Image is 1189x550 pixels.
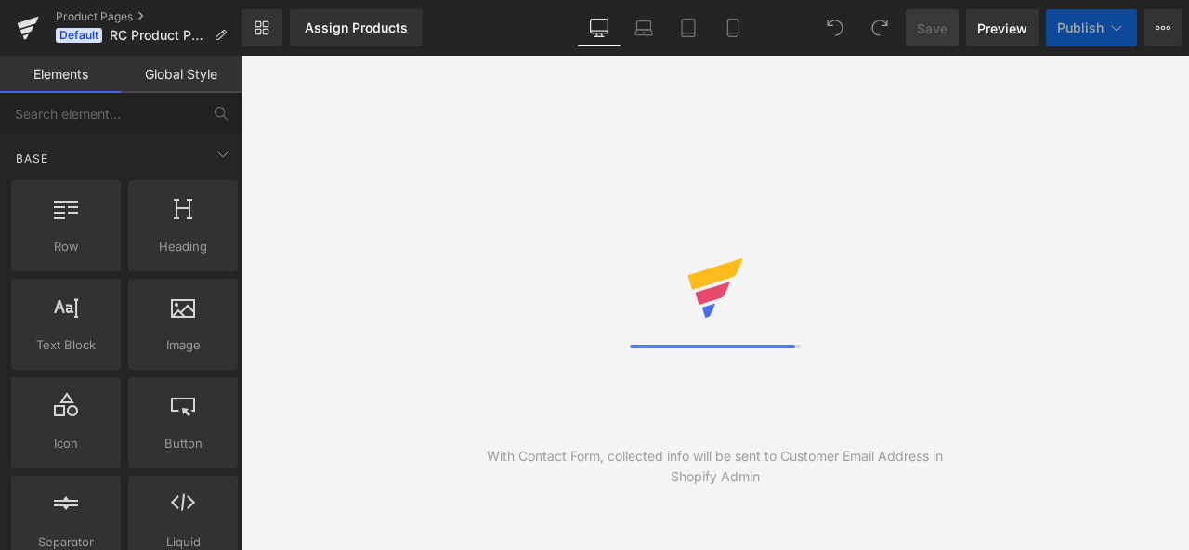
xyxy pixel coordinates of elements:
[17,237,115,256] span: Row
[1057,20,1104,35] span: Publish
[577,9,621,46] a: Desktop
[977,19,1027,38] span: Preview
[56,9,242,24] a: Product Pages
[14,150,50,167] span: Base
[711,9,755,46] a: Mobile
[17,335,115,355] span: Text Block
[477,446,952,487] div: With Contact Form, collected info will be sent to Customer Email Address in Shopify Admin
[966,9,1039,46] a: Preview
[817,9,854,46] button: Undo
[621,9,666,46] a: Laptop
[17,434,115,453] span: Icon
[56,28,102,43] span: Default
[861,9,898,46] button: Redo
[134,237,232,256] span: Heading
[666,9,711,46] a: Tablet
[305,20,408,35] div: Assign Products
[134,434,232,453] span: Button
[1046,9,1137,46] button: Publish
[1144,9,1182,46] button: More
[110,28,206,43] span: RC Product Page
[121,56,242,93] a: Global Style
[242,9,282,46] a: New Library
[917,19,947,38] span: Save
[134,335,232,355] span: Image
